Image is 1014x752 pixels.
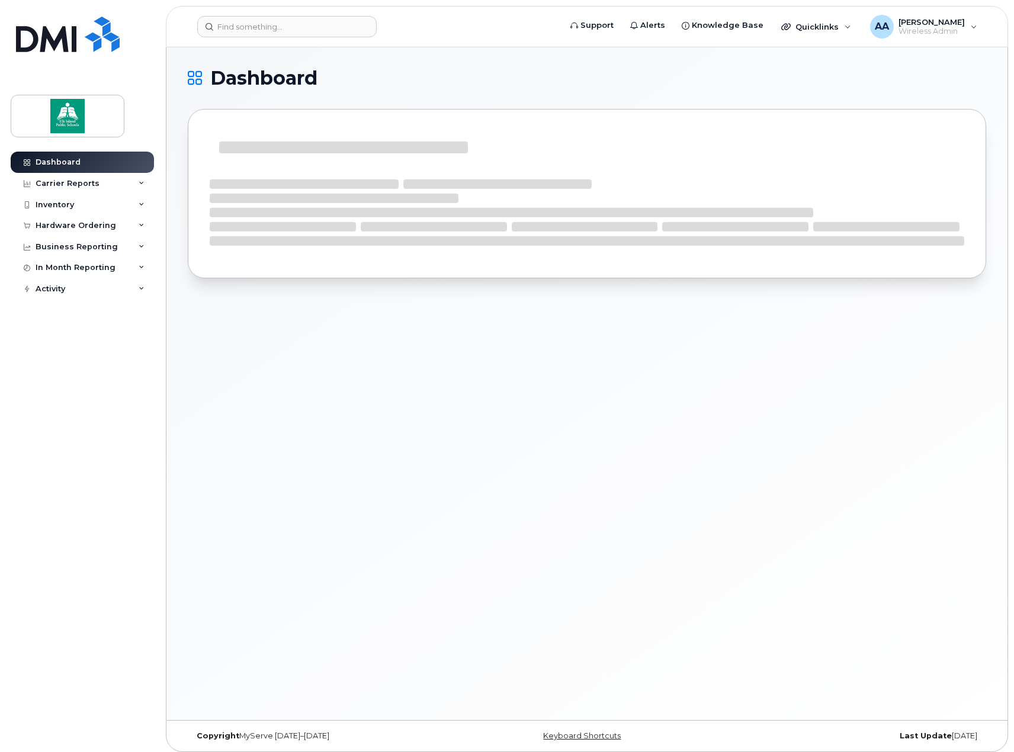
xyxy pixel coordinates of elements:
[900,731,952,740] strong: Last Update
[188,731,454,741] div: MyServe [DATE]–[DATE]
[197,731,239,740] strong: Copyright
[543,731,621,740] a: Keyboard Shortcuts
[720,731,986,741] div: [DATE]
[210,69,317,87] span: Dashboard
